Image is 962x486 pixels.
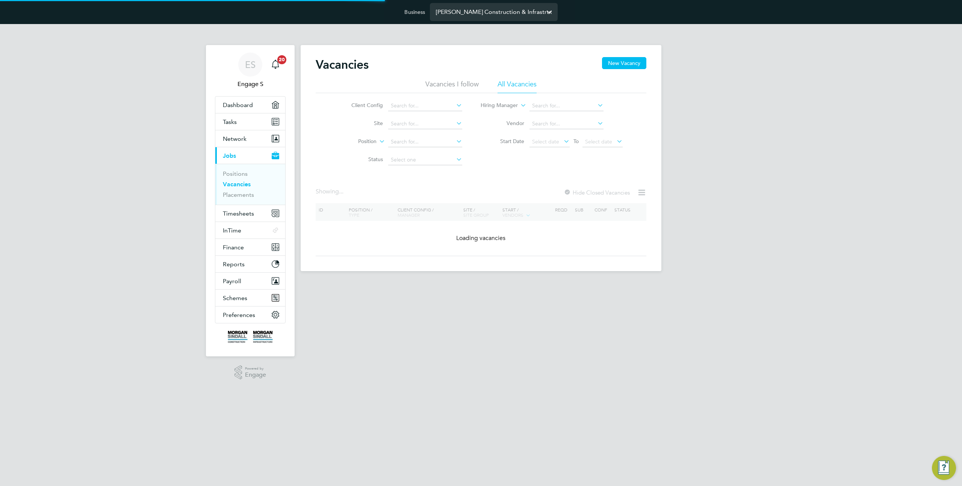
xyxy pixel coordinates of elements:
span: Select date [585,138,612,145]
a: Powered byEngage [234,365,266,380]
span: Jobs [223,152,236,159]
input: Select one [388,155,462,165]
input: Search for... [529,119,604,129]
li: All Vacancies [498,80,537,93]
span: Engage S [215,80,286,89]
label: Hide Closed Vacancies [564,189,630,196]
input: Search for... [529,101,604,111]
nav: Main navigation [206,45,295,356]
button: Jobs [215,147,285,164]
a: 20 [268,53,283,77]
label: Hiring Manager [475,102,518,109]
button: Reports [215,256,285,272]
span: Select date [532,138,559,145]
label: Vendor [481,120,524,127]
span: Reports [223,261,245,268]
div: Showing [316,188,345,196]
button: Timesheets [215,205,285,222]
label: Business [404,9,425,15]
input: Search for... [388,119,462,129]
span: ... [339,188,343,195]
input: Search for... [388,137,462,147]
label: Site [340,120,383,127]
a: Placements [223,191,254,198]
div: Jobs [215,164,285,205]
button: Finance [215,239,285,255]
button: Engage Resource Center [932,456,956,480]
span: Engage [245,372,266,378]
label: Position [333,138,377,145]
span: Payroll [223,278,241,285]
label: Status [340,156,383,163]
img: morgansindall-logo-retina.png [228,331,273,343]
button: Preferences [215,306,285,323]
button: Schemes [215,290,285,306]
span: Powered by [245,365,266,372]
a: Positions [223,170,248,177]
h2: Vacancies [316,57,369,72]
button: Payroll [215,273,285,289]
a: Go to home page [215,331,286,343]
button: New Vacancy [602,57,646,69]
span: Schemes [223,294,247,302]
span: Dashboard [223,101,253,109]
input: Search for... [388,101,462,111]
span: InTime [223,227,241,234]
label: Start Date [481,138,524,145]
a: Dashboard [215,97,285,113]
label: Client Config [340,102,383,109]
span: Timesheets [223,210,254,217]
span: ES [245,60,256,69]
span: Tasks [223,118,237,125]
span: Finance [223,244,244,251]
button: Network [215,130,285,147]
span: 20 [277,55,286,64]
span: To [571,136,581,146]
span: Preferences [223,311,255,318]
a: ESEngage S [215,53,286,89]
span: Network [223,135,247,142]
li: Vacancies I follow [425,80,479,93]
a: Vacancies [223,181,251,188]
a: Tasks [215,113,285,130]
button: InTime [215,222,285,238]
